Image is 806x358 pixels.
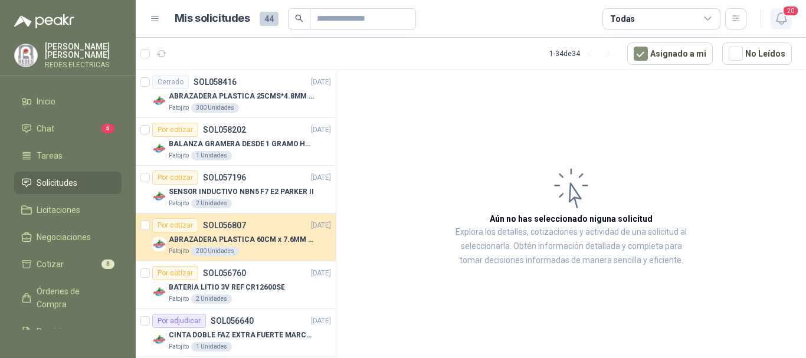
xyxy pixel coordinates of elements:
[136,118,336,166] a: Por cotizarSOL058202[DATE] Company LogoBALANZA GRAMERA DESDE 1 GRAMO HASTA 5 GRAMOSPatojito1 Unid...
[211,317,254,325] p: SOL056640
[37,176,77,189] span: Solicitudes
[14,253,122,275] a: Cotizar8
[152,218,198,232] div: Por cotizar
[203,126,246,134] p: SOL058202
[311,77,331,88] p: [DATE]
[14,199,122,221] a: Licitaciones
[37,231,91,244] span: Negociaciones
[14,280,122,316] a: Órdenes de Compra
[191,103,239,113] div: 300 Unidades
[152,266,198,280] div: Por cotizar
[101,124,114,133] span: 5
[169,91,316,102] p: ABRAZADERA PLASTICA 25CMS*4.8MM NEGRA
[549,44,618,63] div: 1 - 34 de 34
[169,294,189,304] p: Patojito
[152,314,206,328] div: Por adjudicar
[771,8,792,29] button: 20
[169,151,189,160] p: Patojito
[454,225,688,268] p: Explora los detalles, cotizaciones y actividad de una solicitud al seleccionarla. Obtén informaci...
[295,14,303,22] span: search
[311,220,331,231] p: [DATE]
[14,226,122,248] a: Negociaciones
[169,199,189,208] p: Patojito
[152,94,166,108] img: Company Logo
[191,294,232,304] div: 2 Unidades
[152,170,198,185] div: Por cotizar
[152,237,166,251] img: Company Logo
[169,247,189,256] p: Patojito
[311,268,331,279] p: [DATE]
[14,117,122,140] a: Chat5
[169,282,284,293] p: BATERIA LITIO 3V REF CR12600SE
[203,221,246,229] p: SOL056807
[169,186,314,198] p: SENSOR INDUCTIVO NBN5 F7 E2 PARKER II
[311,124,331,136] p: [DATE]
[610,12,635,25] div: Todas
[191,342,232,352] div: 1 Unidades
[490,212,653,225] h3: Aún no has seleccionado niguna solicitud
[203,269,246,277] p: SOL056760
[260,12,279,26] span: 44
[15,44,37,67] img: Company Logo
[169,103,189,113] p: Patojito
[136,309,336,357] a: Por adjudicarSOL056640[DATE] Company LogoCINTA DOBLE FAZ EXTRA FUERTE MARCA:3MPatojito1 Unidades
[311,172,331,183] p: [DATE]
[14,14,74,28] img: Logo peakr
[101,260,114,269] span: 8
[37,95,55,108] span: Inicio
[722,42,792,65] button: No Leídos
[152,189,166,203] img: Company Logo
[37,149,63,162] span: Tareas
[14,320,122,343] a: Remisiones
[169,139,316,150] p: BALANZA GRAMERA DESDE 1 GRAMO HASTA 5 GRAMOS
[191,151,232,160] div: 1 Unidades
[136,214,336,261] a: Por cotizarSOL056807[DATE] Company LogoABRAZADERA PLASTICA 60CM x 7.6MM ANCHAPatojito200 Unidades
[37,122,54,135] span: Chat
[136,70,336,118] a: CerradoSOL058416[DATE] Company LogoABRAZADERA PLASTICA 25CMS*4.8MM NEGRAPatojito300 Unidades
[627,42,713,65] button: Asignado a mi
[203,173,246,182] p: SOL057196
[45,61,122,68] p: REDES ELECTRICAS
[45,42,122,59] p: [PERSON_NAME] [PERSON_NAME]
[782,5,799,17] span: 20
[136,166,336,214] a: Por cotizarSOL057196[DATE] Company LogoSENSOR INDUCTIVO NBN5 F7 E2 PARKER IIPatojito2 Unidades
[194,78,237,86] p: SOL058416
[14,90,122,113] a: Inicio
[152,142,166,156] img: Company Logo
[14,172,122,194] a: Solicitudes
[311,316,331,327] p: [DATE]
[14,144,122,167] a: Tareas
[37,258,64,271] span: Cotizar
[152,333,166,347] img: Company Logo
[191,247,239,256] div: 200 Unidades
[37,203,80,216] span: Licitaciones
[191,199,232,208] div: 2 Unidades
[152,123,198,137] div: Por cotizar
[152,285,166,299] img: Company Logo
[169,342,189,352] p: Patojito
[37,285,110,311] span: Órdenes de Compra
[169,330,316,341] p: CINTA DOBLE FAZ EXTRA FUERTE MARCA:3M
[152,75,189,89] div: Cerrado
[175,10,250,27] h1: Mis solicitudes
[37,325,80,338] span: Remisiones
[169,234,316,245] p: ABRAZADERA PLASTICA 60CM x 7.6MM ANCHA
[136,261,336,309] a: Por cotizarSOL056760[DATE] Company LogoBATERIA LITIO 3V REF CR12600SEPatojito2 Unidades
